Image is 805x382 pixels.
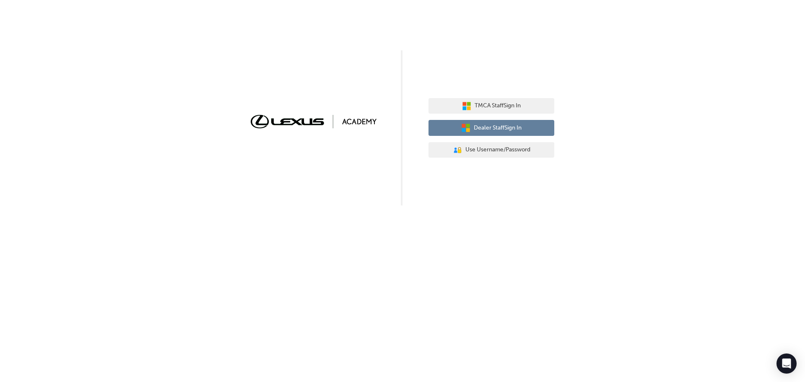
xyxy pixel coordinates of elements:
[465,145,530,155] span: Use Username/Password
[251,115,377,128] img: Trak
[428,142,554,158] button: Use Username/Password
[474,123,522,133] span: Dealer Staff Sign In
[428,120,554,136] button: Dealer StaffSign In
[776,353,797,374] div: Open Intercom Messenger
[428,98,554,114] button: TMCA StaffSign In
[475,101,521,111] span: TMCA Staff Sign In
